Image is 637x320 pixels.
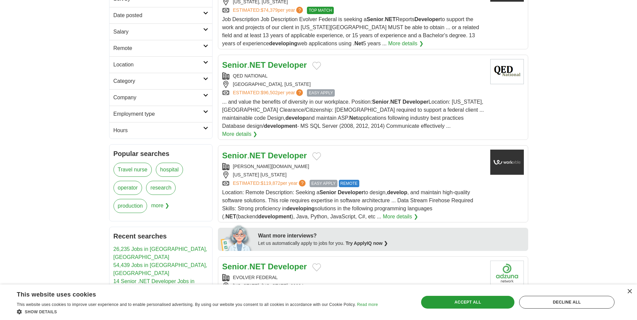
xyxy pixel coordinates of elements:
[113,181,142,195] a: operator
[403,99,428,105] strong: Developer
[109,122,212,139] a: Hours
[519,296,615,309] div: Decline all
[490,59,524,84] img: QED National logo
[113,231,208,241] h2: Recent searches
[421,296,514,309] div: Accept all
[264,123,297,129] strong: development
[113,278,195,300] a: 14 Senior .NET Developer Jobs in [GEOGRAPHIC_DATA], [GEOGRAPHIC_DATA]
[249,60,266,69] strong: NET
[113,61,203,69] h2: Location
[221,224,253,251] img: apply-iq-scientist.png
[338,190,364,195] strong: Developer
[299,180,306,186] span: ?
[113,163,152,177] a: Travel nurse
[113,28,203,36] h2: Salary
[490,261,524,286] img: Company logo
[222,60,247,69] strong: Senior
[268,151,307,160] strong: Developer
[113,94,203,102] h2: Company
[269,41,297,46] strong: developing
[310,180,337,187] span: EASY APPLY
[268,60,307,69] strong: Developer
[222,274,485,281] div: EVOLVER FEDERAL
[113,44,203,52] h2: Remote
[17,308,378,315] div: Show details
[367,16,383,22] strong: Senior
[146,181,176,195] a: research
[109,7,212,23] a: Date posted
[261,90,278,95] span: $96,502
[109,56,212,73] a: Location
[109,40,212,56] a: Remote
[357,302,378,307] a: Read more, opens a new window
[319,190,336,195] strong: Senior
[113,149,208,159] h2: Popular searches
[312,62,321,70] button: Add to favorite jobs
[261,180,280,186] span: $119,872
[258,232,524,240] div: Want more interviews?
[285,115,306,121] strong: develop
[222,81,485,88] div: [GEOGRAPHIC_DATA], [US_STATE]
[390,99,401,105] strong: NET
[258,214,291,219] strong: development
[109,23,212,40] a: Salary
[249,262,266,271] strong: NET
[222,16,479,46] span: Job Description Job Description Evolver Federal is seeking a . Reports to support the work and pr...
[307,89,334,97] span: EASY APPLY
[156,163,183,177] a: hospital
[307,7,333,14] span: TOP MATCH
[113,110,203,118] h2: Employment type
[222,151,307,160] a: Senior.NET Developer
[414,16,440,22] strong: Developer
[222,163,485,170] div: [PERSON_NAME][DOMAIN_NAME]
[233,89,305,97] a: ESTIMATED:$96,502per year?
[312,263,321,271] button: Add to favorite jobs
[113,126,203,135] h2: Hours
[385,16,396,22] strong: NET
[261,7,278,13] span: $74,379
[383,213,418,221] a: More details ❯
[17,288,361,299] div: This website uses cookies
[222,282,485,289] div: [US_STATE], [US_STATE], 20024
[296,7,303,13] span: ?
[286,206,315,211] strong: developing
[490,150,524,175] img: Company logo
[346,241,388,246] a: Try ApplyIQ now ❯
[113,262,208,276] a: 54,439 Jobs in [GEOGRAPHIC_DATA], [GEOGRAPHIC_DATA]
[222,99,484,129] span: ... and value the benefits of diversity in our workplace. Position: . Location: [US_STATE], [GEOG...
[17,302,356,307] span: This website uses cookies to improve user experience and to enable personalised advertising. By u...
[388,40,423,48] a: More details ❯
[387,190,407,195] strong: develop
[113,11,203,19] h2: Date posted
[25,310,57,314] span: Show details
[268,262,307,271] strong: Developer
[233,7,305,14] a: ESTIMATED:$74,379per year?
[222,60,307,69] a: Senior.NET Developer
[113,246,208,260] a: 26,235 Jobs in [GEOGRAPHIC_DATA], [GEOGRAPHIC_DATA]
[222,262,307,271] a: Senior.NET Developer
[222,151,247,160] strong: Senior
[113,199,147,213] a: production
[109,89,212,106] a: Company
[339,180,359,187] span: REMOTE
[258,240,524,247] div: Let us automatically apply to jobs for you.
[113,77,203,85] h2: Category
[222,190,473,219] span: Location: Remote Description: Seeking a to design, , and maintain high-quality software solutions...
[109,106,212,122] a: Employment type
[372,99,389,105] strong: Senior
[222,130,258,138] a: More details ❯
[109,73,212,89] a: Category
[312,152,321,160] button: Add to favorite jobs
[249,151,266,160] strong: NET
[349,115,358,121] strong: Net
[233,73,268,78] a: QED NATIONAL
[627,289,632,294] div: Close
[233,180,307,187] a: ESTIMATED:$119,872per year?
[225,214,236,219] strong: NET
[222,262,247,271] strong: Senior
[354,41,363,46] strong: Net
[222,171,485,178] div: [US_STATE] [US_STATE]
[296,89,303,96] span: ?
[151,199,169,217] span: more ❯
